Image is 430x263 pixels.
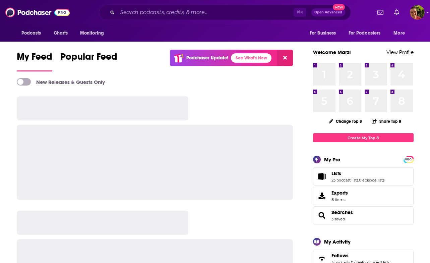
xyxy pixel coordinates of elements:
span: For Business [310,29,336,38]
span: 8 items [331,197,348,202]
span: Monitoring [80,29,104,38]
div: Search podcasts, credits, & more... [99,5,351,20]
a: View Profile [386,49,414,55]
a: 3 saved [331,217,345,221]
div: My Activity [324,239,351,245]
span: Logged in as Marz [410,5,425,20]
span: , [358,178,359,182]
span: My Feed [17,51,52,66]
span: Exports [331,190,348,196]
a: Lists [331,170,384,176]
div: My Pro [324,156,341,163]
span: Charts [54,29,68,38]
a: 0 episode lists [359,178,384,182]
a: 23 podcast lists [331,178,358,182]
img: Podchaser - Follow, Share and Rate Podcasts [5,6,70,19]
a: Follows [331,253,390,259]
span: Follows [331,253,349,259]
a: Create My Top 8 [313,133,414,142]
a: New Releases & Guests Only [17,78,105,86]
span: ⌘ K [294,8,306,17]
span: Podcasts [21,29,41,38]
a: Searches [331,209,353,215]
button: Share Top 8 [371,115,402,128]
button: open menu [389,27,413,40]
a: My Feed [17,51,52,71]
span: Lists [331,170,341,176]
span: Lists [313,167,414,186]
span: Exports [315,191,329,201]
a: Welcome Marz! [313,49,351,55]
a: Lists [315,172,329,181]
button: open menu [75,27,113,40]
a: See What's New [231,53,271,63]
a: Charts [49,27,72,40]
button: Open AdvancedNew [311,8,345,16]
span: Searches [313,206,414,224]
p: Podchaser Update! [186,55,228,61]
img: User Profile [410,5,425,20]
button: open menu [305,27,345,40]
span: New [333,4,345,10]
span: Open Advanced [314,11,342,14]
a: Exports [313,187,414,205]
a: Show notifications dropdown [391,7,402,18]
span: More [393,29,405,38]
span: Popular Feed [60,51,117,66]
button: open menu [344,27,390,40]
button: Show profile menu [410,5,425,20]
a: Popular Feed [60,51,117,71]
button: open menu [17,27,50,40]
a: Show notifications dropdown [375,7,386,18]
input: Search podcasts, credits, & more... [117,7,294,18]
a: PRO [405,157,413,162]
button: Change Top 8 [325,117,366,125]
a: Searches [315,211,329,220]
span: For Podcasters [349,29,381,38]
